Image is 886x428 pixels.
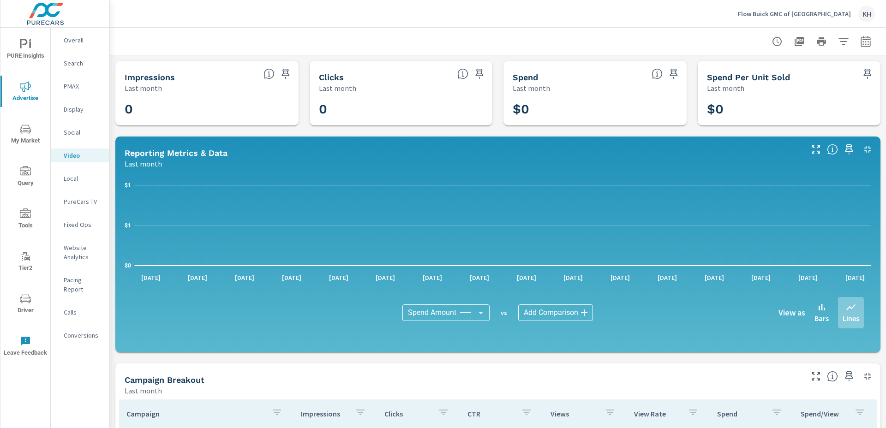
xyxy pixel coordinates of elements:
[51,328,109,342] div: Conversions
[64,275,102,294] p: Pacing Report
[707,83,744,94] p: Last month
[666,66,681,81] span: Save this to your personalized report
[808,142,823,157] button: Make Fullscreen
[860,66,875,81] span: Save this to your personalized report
[707,72,790,82] h5: Spend Per Unit Sold
[125,222,131,229] text: $1
[490,309,518,317] p: vs
[64,59,102,68] p: Search
[125,83,162,94] p: Last month
[827,144,838,155] span: Understand Video data over time and see how metrics compare to each other.
[634,409,680,418] p: View Rate
[51,33,109,47] div: Overall
[3,293,48,316] span: Driver
[707,101,872,117] h3: $0
[51,125,109,139] div: Social
[51,305,109,319] div: Calls
[827,371,838,382] span: This is a summary of Video performance results by campaign. Each column can be sorted.
[51,273,109,296] div: Pacing Report
[263,68,275,79] span: The number of times an ad was shown on your behalf.
[64,128,102,137] p: Social
[64,243,102,262] p: Website Analytics
[278,66,293,81] span: Save this to your personalized report
[3,208,48,231] span: Tools
[745,273,777,282] p: [DATE]
[275,273,308,282] p: [DATE]
[3,166,48,189] span: Query
[510,273,543,282] p: [DATE]
[135,273,167,282] p: [DATE]
[64,220,102,229] p: Fixed Ops
[228,273,261,282] p: [DATE]
[457,68,468,79] span: The number of times an ad was clicked by a consumer.
[843,313,859,324] p: Lines
[860,142,875,157] button: Minimize Widget
[125,385,162,396] p: Last month
[792,273,824,282] p: [DATE]
[778,308,805,317] h6: View as
[51,195,109,208] div: PureCars TV
[652,68,663,79] span: The amount of money spent on advertising during the period.
[551,409,597,418] p: Views
[51,102,109,116] div: Display
[125,375,204,385] h5: Campaign Breakout
[64,308,102,317] p: Calls
[801,409,847,418] p: Spend/View
[738,10,851,18] p: Flow Buick GMC of [GEOGRAPHIC_DATA]
[64,151,102,160] p: Video
[557,273,589,282] p: [DATE]
[126,409,264,418] p: Campaign
[814,313,829,324] p: Bars
[808,369,823,384] button: Make Fullscreen
[518,304,593,321] div: Add Comparison
[524,308,578,317] span: Add Comparison
[463,273,496,282] p: [DATE]
[790,32,808,51] button: "Export Report to PDF"
[301,409,347,418] p: Impressions
[64,197,102,206] p: PureCars TV
[842,369,856,384] span: Save this to your personalized report
[369,273,401,282] p: [DATE]
[125,262,131,269] text: $0
[834,32,853,51] button: Apply Filters
[125,158,162,169] p: Last month
[125,148,227,158] h5: Reporting Metrics & Data
[319,101,484,117] h3: 0
[323,273,355,282] p: [DATE]
[125,182,131,189] text: $1
[0,28,50,367] div: nav menu
[125,101,289,117] h3: 0
[3,124,48,146] span: My Market
[3,39,48,61] span: PURE Insights
[64,82,102,91] p: PMAX
[408,308,456,317] span: Spend Amount
[717,409,763,418] p: Spend
[402,304,490,321] div: Spend Amount
[125,72,175,82] h5: Impressions
[64,36,102,45] p: Overall
[51,172,109,185] div: Local
[319,83,356,94] p: Last month
[698,273,730,282] p: [DATE]
[64,105,102,114] p: Display
[651,273,683,282] p: [DATE]
[604,273,636,282] p: [DATE]
[384,409,431,418] p: Clicks
[842,142,856,157] span: Save this to your personalized report
[64,174,102,183] p: Local
[3,336,48,358] span: Leave Feedback
[3,251,48,273] span: Tier2
[3,81,48,104] span: Advertise
[858,6,875,22] div: KH
[51,79,109,93] div: PMAX
[513,72,538,82] h5: Spend
[319,72,344,82] h5: Clicks
[51,56,109,70] div: Search
[467,409,514,418] p: CTR
[513,83,550,94] p: Last month
[51,241,109,264] div: Website Analytics
[416,273,449,282] p: [DATE]
[812,32,831,51] button: Print Report
[513,101,677,117] h3: $0
[860,369,875,384] button: Minimize Widget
